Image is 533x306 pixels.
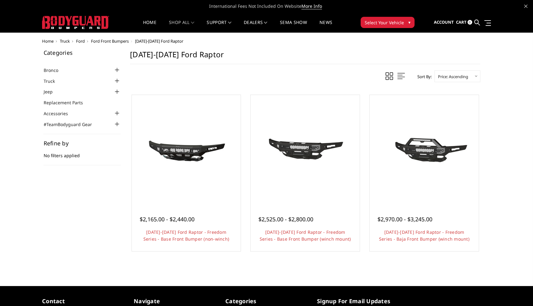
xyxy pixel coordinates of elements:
[434,14,454,31] a: Account
[135,38,183,44] span: [DATE]-[DATE] Ford Raptor
[91,38,129,44] a: Ford Front Bumpers
[301,3,322,9] a: More Info
[319,20,332,32] a: News
[414,72,432,81] label: Sort By:
[44,78,63,84] a: Truck
[44,140,121,165] div: No filters applied
[255,126,355,173] img: 2021-2025 Ford Raptor - Freedom Series - Base Front Bumper (winch mount)
[133,97,239,202] a: 2021-2025 Ford Raptor - Freedom Series - Base Front Bumper (non-winch) 2021-2025 Ford Raptor - Fr...
[76,38,85,44] a: Ford
[365,19,404,26] span: Select Your Vehicle
[408,19,411,26] span: ▾
[379,229,469,242] a: [DATE]-[DATE] Ford Raptor - Freedom Series - Baja Front Bumper (winch mount)
[244,20,267,32] a: Dealers
[169,20,194,32] a: shop all
[44,88,60,95] a: Jeep
[456,14,472,31] a: Cart 0
[225,297,308,305] h5: Categories
[371,97,477,202] a: 2021-2025 Ford Raptor - Freedom Series - Baja Front Bumper (winch mount) 2021-2025 Ford Raptor - ...
[44,50,121,55] h5: Categories
[44,67,66,73] a: Bronco
[44,140,121,146] h5: Refine by
[134,297,216,305] h5: Navigate
[42,297,124,305] h5: contact
[258,215,313,223] span: $2,525.00 - $2,800.00
[44,121,100,128] a: #TeamBodyguard Gear
[42,38,54,44] a: Home
[143,229,229,242] a: [DATE]-[DATE] Ford Raptor - Freedom Series - Base Front Bumper (non-winch)
[502,276,533,306] iframe: Chat Widget
[468,20,472,25] span: 0
[361,17,415,28] button: Select Your Vehicle
[44,99,91,106] a: Replacement Parts
[44,110,76,117] a: Accessories
[207,20,231,32] a: Support
[42,16,109,29] img: BODYGUARD BUMPERS
[143,20,156,32] a: Home
[317,297,399,305] h5: signup for email updates
[434,19,454,25] span: Account
[377,215,432,223] span: $2,970.00 - $3,245.00
[140,215,194,223] span: $2,165.00 - $2,440.00
[252,97,358,202] a: 2021-2025 Ford Raptor - Freedom Series - Base Front Bumper (winch mount)
[260,229,351,242] a: [DATE]-[DATE] Ford Raptor - Freedom Series - Base Front Bumper (winch mount)
[456,19,467,25] span: Cart
[280,20,307,32] a: SEMA Show
[130,50,480,64] h1: [DATE]-[DATE] Ford Raptor
[60,38,70,44] a: Truck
